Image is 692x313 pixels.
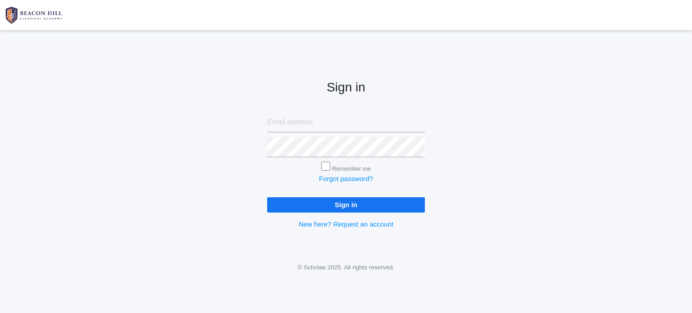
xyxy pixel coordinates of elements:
a: New here? Request an account [299,220,393,228]
a: Forgot password? [319,175,373,182]
h2: Sign in [267,81,425,95]
label: Remember me [332,165,371,172]
input: Sign in [267,197,425,212]
input: Email address [267,112,425,132]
